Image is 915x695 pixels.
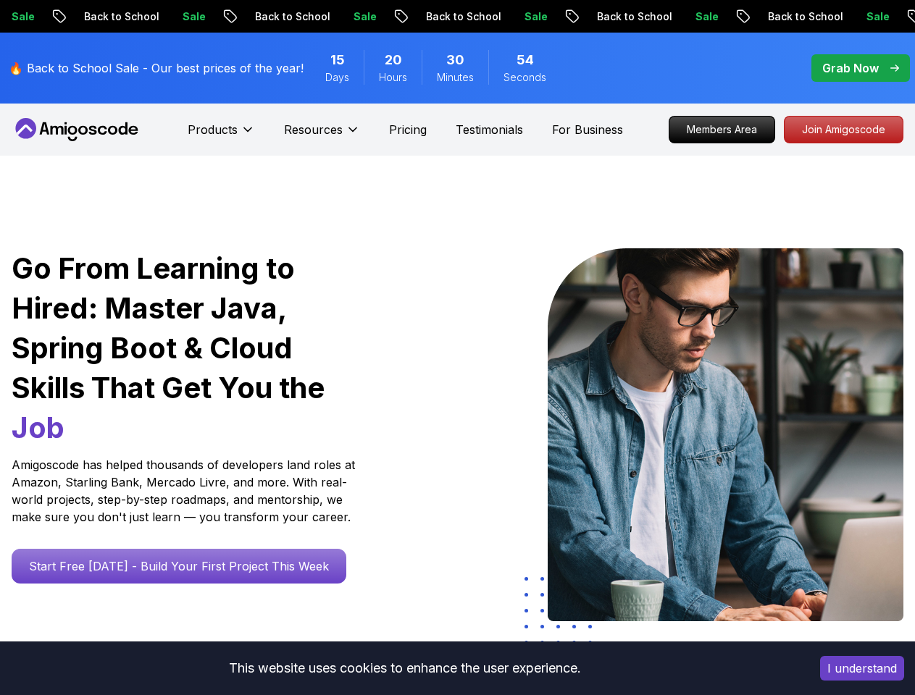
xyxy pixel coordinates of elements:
[293,9,392,24] p: Back to School
[12,248,369,447] h1: Go From Learning to Hired: Master Java, Spring Boot & Cloud Skills That Get You the
[464,9,563,24] p: Back to School
[548,248,903,621] img: hero
[806,9,905,24] p: Back to School
[325,70,349,85] span: Days
[12,456,359,526] p: Amigoscode has helped thousands of developers land roles at Amazon, Starling Bank, Mercado Livre,...
[12,410,64,445] span: Job
[437,70,474,85] span: Minutes
[734,9,780,24] p: Sale
[385,50,402,70] span: 20 Hours
[456,121,523,138] a: Testimonials
[11,652,798,684] div: This website uses cookies to enhance the user experience.
[669,117,774,143] p: Members Area
[392,9,438,24] p: Sale
[784,116,903,143] a: Join Amigoscode
[330,50,345,70] span: 15 Days
[820,656,904,681] button: Accept cookies
[822,59,879,77] p: Grab Now
[446,50,464,70] span: 30 Minutes
[389,121,427,138] a: Pricing
[563,9,609,24] p: Sale
[188,121,255,150] button: Products
[284,121,343,138] p: Resources
[9,59,304,77] p: 🔥 Back to School Sale - Our best prices of the year!
[785,117,903,143] p: Join Amigoscode
[284,121,360,150] button: Resources
[50,9,96,24] p: Sale
[221,9,267,24] p: Sale
[379,70,407,85] span: Hours
[635,9,734,24] p: Back to School
[12,549,346,584] a: Start Free [DATE] - Build Your First Project This Week
[122,9,221,24] p: Back to School
[504,70,546,85] span: Seconds
[188,121,238,138] p: Products
[552,121,623,138] a: For Business
[517,50,534,70] span: 54 Seconds
[669,116,775,143] a: Members Area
